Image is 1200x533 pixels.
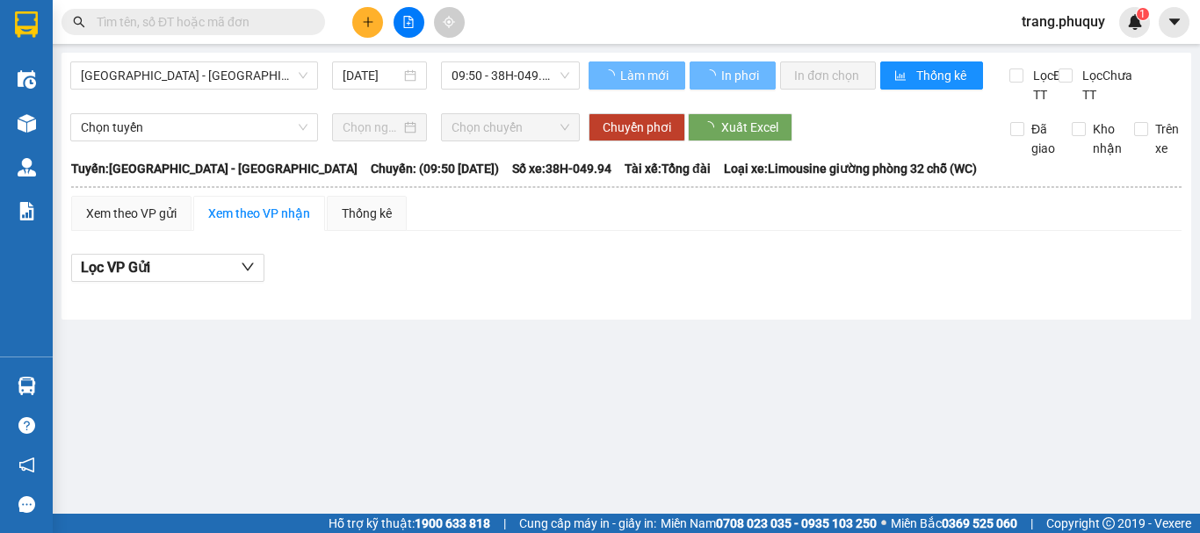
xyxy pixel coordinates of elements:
[1159,7,1189,38] button: caret-down
[86,204,177,223] div: Xem theo VP gửi
[81,62,307,89] span: Hà Nội - Hà Tĩnh
[241,260,255,274] span: down
[916,66,969,85] span: Thống kê
[1024,119,1062,158] span: Đã giao
[1148,119,1186,158] span: Trên xe
[18,158,36,176] img: warehouse-icon
[452,114,569,140] span: Chọn chuyến
[71,254,264,282] button: Lọc VP Gửi
[690,61,776,90] button: In phơi
[1139,8,1146,20] span: 1
[589,61,685,90] button: Làm mới
[18,70,36,89] img: warehouse-icon
[942,516,1017,530] strong: 0369 525 060
[434,7,465,38] button: aim
[1086,119,1129,158] span: Kho nhận
[18,457,35,473] span: notification
[81,256,150,278] span: Lọc VP Gửi
[880,61,983,90] button: bar-chartThống kê
[603,69,618,82] span: loading
[1167,14,1182,30] span: caret-down
[73,16,85,28] span: search
[208,204,310,223] div: Xem theo VP nhận
[402,16,415,28] span: file-add
[371,159,499,178] span: Chuyến: (09:50 [DATE])
[891,514,1017,533] span: Miền Bắc
[15,11,38,38] img: logo-vxr
[18,496,35,513] span: message
[625,159,711,178] span: Tài xế: Tổng đài
[661,514,877,533] span: Miền Nam
[71,162,358,176] b: Tuyến: [GEOGRAPHIC_DATA] - [GEOGRAPHIC_DATA]
[362,16,374,28] span: plus
[894,69,909,83] span: bar-chart
[343,66,401,85] input: 14/10/2025
[780,61,876,90] button: In đơn chọn
[329,514,490,533] span: Hỗ trợ kỹ thuật:
[620,66,671,85] span: Làm mới
[724,159,977,178] span: Loại xe: Limousine giường phòng 32 chỗ (WC)
[452,62,569,89] span: 09:50 - 38H-049.94
[716,516,877,530] strong: 0708 023 035 - 0935 103 250
[343,118,401,137] input: Chọn ngày
[1137,8,1149,20] sup: 1
[721,66,762,85] span: In phơi
[503,514,506,533] span: |
[704,69,719,82] span: loading
[443,16,455,28] span: aim
[18,417,35,434] span: question-circle
[512,159,611,178] span: Số xe: 38H-049.94
[1030,514,1033,533] span: |
[1026,66,1072,104] span: Lọc Đã TT
[881,520,886,527] span: ⚪️
[1127,14,1143,30] img: icon-new-feature
[519,514,656,533] span: Cung cấp máy in - giấy in:
[18,377,36,395] img: warehouse-icon
[97,12,304,32] input: Tìm tên, số ĐT hoặc mã đơn
[18,202,36,220] img: solution-icon
[394,7,424,38] button: file-add
[1102,517,1115,529] span: copyright
[352,7,383,38] button: plus
[1075,66,1135,104] span: Lọc Chưa TT
[589,113,685,141] button: Chuyển phơi
[1008,11,1119,32] span: trang.phuquy
[81,114,307,140] span: Chọn tuyến
[342,204,392,223] div: Thống kê
[688,113,792,141] button: Xuất Excel
[18,114,36,133] img: warehouse-icon
[415,516,490,530] strong: 1900 633 818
